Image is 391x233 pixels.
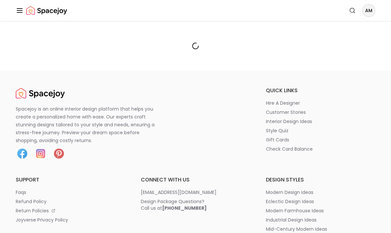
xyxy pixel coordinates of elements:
[141,189,216,196] p: [EMAIL_ADDRESS][DOMAIN_NAME]
[266,109,306,116] p: customer stories
[266,118,375,125] a: interior design ideas
[16,105,162,144] p: Spacejoy is an online interior design platform that helps you create a personalized home with eas...
[266,137,375,143] a: gift cards
[266,87,375,95] h6: quick links
[266,217,375,223] a: industrial design ideas
[26,4,67,17] img: Spacejoy Logo
[266,207,324,214] p: modern farmhouse ideas
[16,176,125,184] h6: support
[52,147,65,160] img: Pinterest icon
[266,146,313,152] p: check card balance
[141,176,250,184] h6: connect with us
[141,198,250,211] a: Design Package Questions?Call us at[PHONE_NUMBER]
[16,198,125,205] a: refund policy
[266,226,327,232] p: mid-century modern ideas
[162,205,207,211] b: [PHONE_NUMBER]
[16,189,26,196] p: faqs
[266,127,375,134] a: style quiz
[16,147,29,160] img: Facebook icon
[266,189,375,196] a: modern design ideas
[362,4,375,17] button: AM
[266,176,375,184] h6: design styles
[34,147,47,160] img: Instagram icon
[26,4,67,17] a: Spacejoy
[266,109,375,116] a: customer stories
[16,198,47,205] p: refund policy
[141,189,250,196] a: [EMAIL_ADDRESS][DOMAIN_NAME]
[16,207,125,214] a: return policies
[266,198,314,205] p: eclectic design ideas
[141,198,207,211] div: Design Package Questions? Call us at
[266,137,289,143] p: gift cards
[266,198,375,205] a: eclectic design ideas
[16,217,68,223] p: joyverse privacy policy
[266,127,289,134] p: style quiz
[266,100,300,106] p: hire a designer
[266,189,313,196] p: modern design ideas
[16,189,125,196] a: faqs
[266,100,375,106] a: hire a designer
[266,226,375,232] a: mid-century modern ideas
[16,87,65,100] a: Spacejoy
[266,217,317,223] p: industrial design ideas
[16,87,65,100] img: Spacejoy Logo
[363,5,375,16] span: AM
[266,146,375,152] a: check card balance
[266,207,375,214] a: modern farmhouse ideas
[16,217,125,223] a: joyverse privacy policy
[266,118,312,125] p: interior design ideas
[16,207,49,214] p: return policies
